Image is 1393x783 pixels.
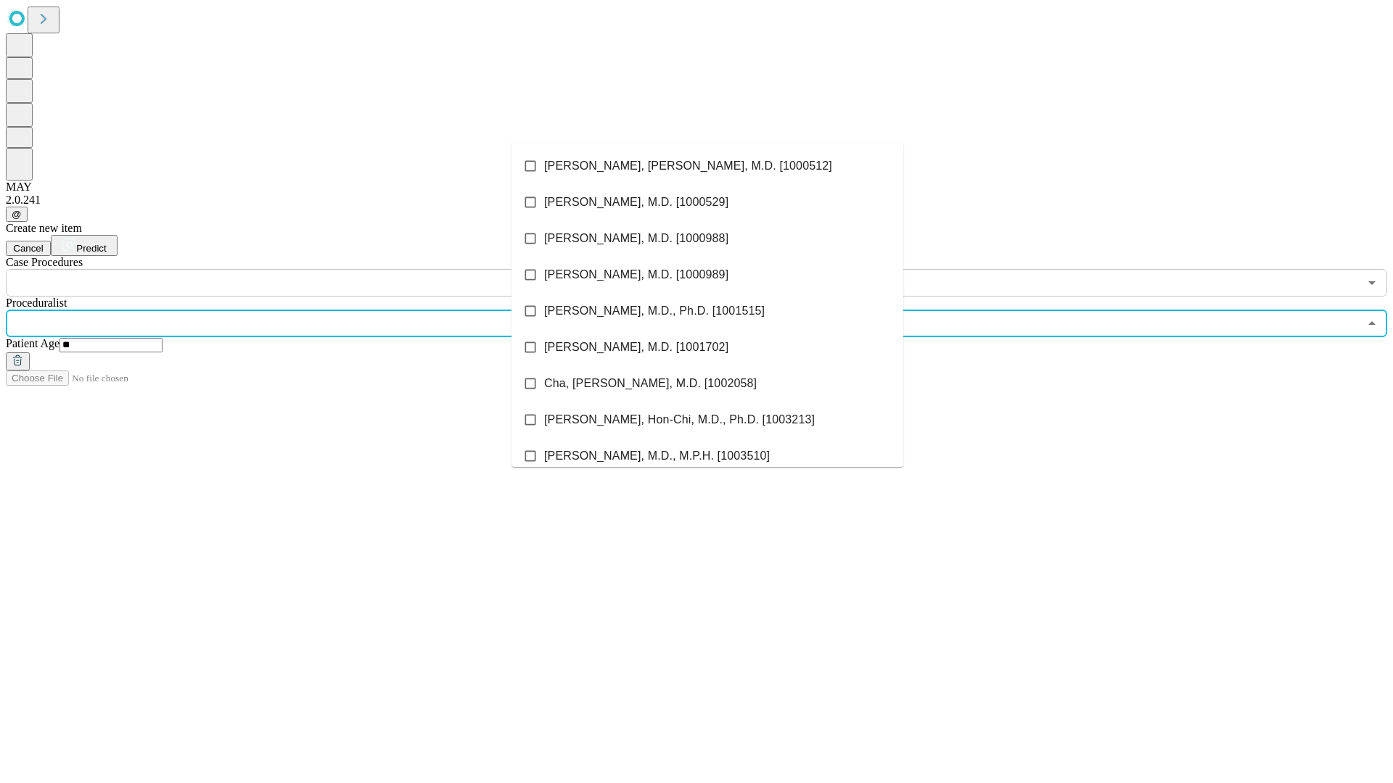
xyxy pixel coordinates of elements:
[6,337,59,349] span: Patient Age
[6,222,82,234] span: Create new item
[6,207,28,222] button: @
[1362,313,1382,333] button: Close
[544,230,728,247] span: [PERSON_NAME], M.D. [1000988]
[6,194,1387,207] div: 2.0.241
[6,256,83,268] span: Scheduled Procedure
[1362,273,1382,293] button: Open
[6,241,51,256] button: Cancel
[544,339,728,356] span: [PERSON_NAME], M.D. [1001702]
[544,411,815,428] span: [PERSON_NAME], Hon-Chi, M.D., Ph.D. [1003213]
[6,297,67,309] span: Proceduralist
[12,209,22,220] span: @
[51,235,118,256] button: Predict
[544,447,770,465] span: [PERSON_NAME], M.D., M.P.H. [1003510]
[544,302,765,320] span: [PERSON_NAME], M.D., Ph.D. [1001515]
[544,157,832,175] span: [PERSON_NAME], [PERSON_NAME], M.D. [1000512]
[76,243,106,254] span: Predict
[544,194,728,211] span: [PERSON_NAME], M.D. [1000529]
[6,181,1387,194] div: MAY
[13,243,44,254] span: Cancel
[544,266,728,283] span: [PERSON_NAME], M.D. [1000989]
[544,375,757,392] span: Cha, [PERSON_NAME], M.D. [1002058]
